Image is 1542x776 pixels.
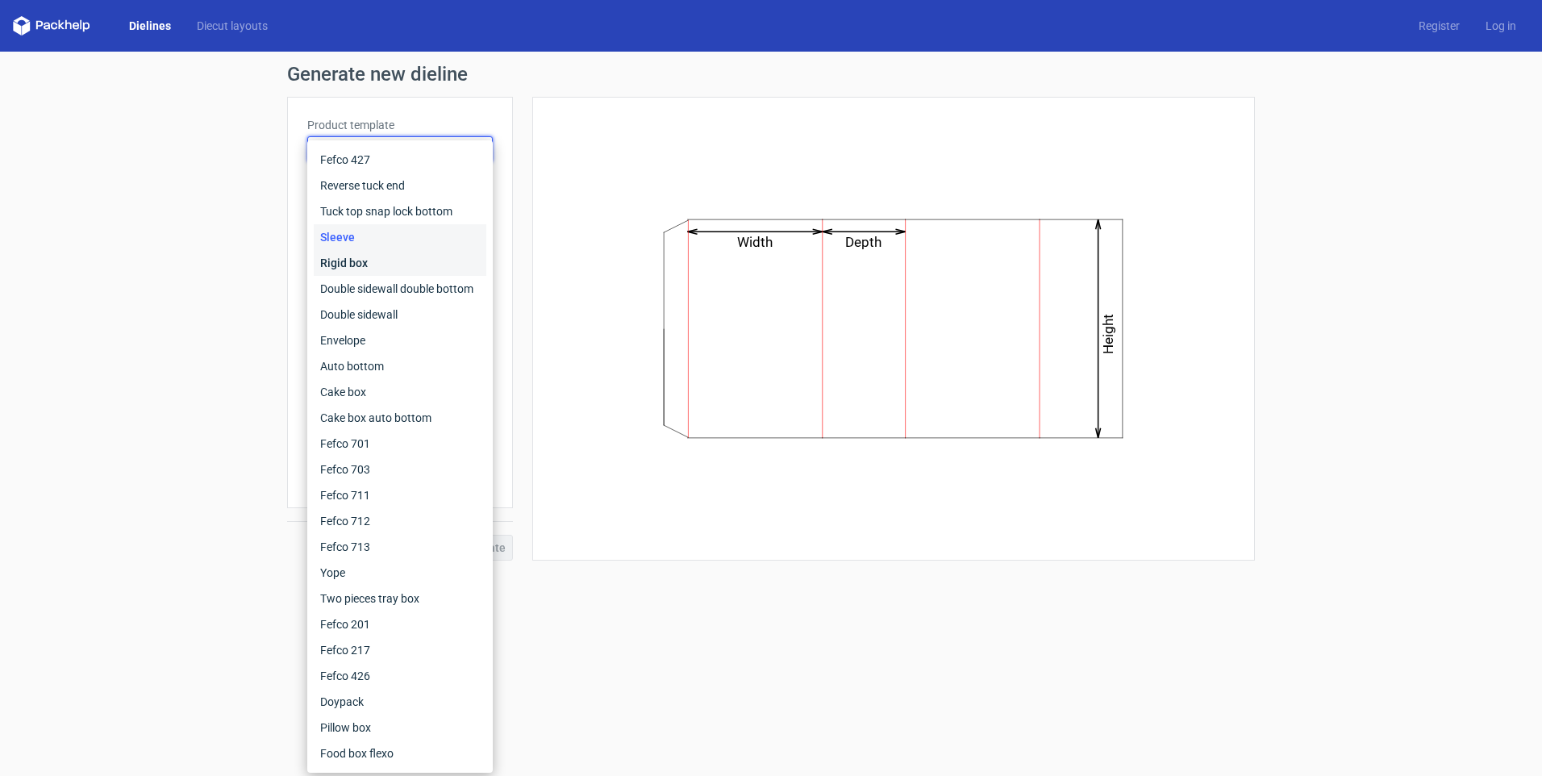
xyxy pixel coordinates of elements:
div: Reverse tuck end [314,173,486,198]
a: Register [1406,18,1473,34]
text: Height [1101,314,1117,354]
div: Cake box auto bottom [314,405,486,431]
text: Width [738,234,773,250]
div: Tuck top snap lock bottom [314,198,486,224]
div: Doypack [314,689,486,715]
text: Depth [846,234,882,250]
a: Log in [1473,18,1529,34]
div: Fefco 712 [314,508,486,534]
div: Yope [314,560,486,586]
div: Envelope [314,328,486,353]
div: Pillow box [314,715,486,741]
div: Fefco 701 [314,431,486,457]
div: Fefco 711 [314,482,486,508]
a: Diecut layouts [184,18,281,34]
div: Fefco 713 [314,534,486,560]
div: Fefco 427 [314,147,486,173]
div: Food box flexo [314,741,486,766]
div: Auto bottom [314,353,486,379]
div: Fefco 703 [314,457,486,482]
div: Two pieces tray box [314,586,486,611]
div: Sleeve [314,224,486,250]
div: Cake box [314,379,486,405]
div: Fefco 426 [314,663,486,689]
label: Product template [307,117,493,133]
div: Fefco 201 [314,611,486,637]
div: Double sidewall double bottom [314,276,486,302]
div: Double sidewall [314,302,486,328]
div: Fefco 217 [314,637,486,663]
div: Rigid box [314,250,486,276]
a: Dielines [116,18,184,34]
h1: Generate new dieline [287,65,1255,84]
